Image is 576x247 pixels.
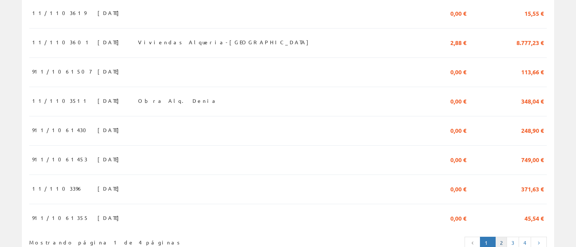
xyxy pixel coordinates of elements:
span: 371,63 € [521,182,544,195]
span: 8.777,23 € [516,36,544,48]
span: 15,55 € [524,7,544,19]
span: 911/1061453 [32,153,87,165]
span: 113,66 € [521,65,544,78]
span: 11/1103396 [32,182,83,195]
span: [DATE] [98,124,123,136]
span: 911/1061430 [32,124,91,136]
span: 0,00 € [450,212,466,224]
span: 911/1061355 [32,212,89,224]
span: 11/1103619 [32,7,86,19]
span: 0,00 € [450,124,466,136]
span: Viviendas Alqueria-[GEOGRAPHIC_DATA] [138,36,312,48]
span: [DATE] [98,212,123,224]
span: [DATE] [98,182,123,195]
div: Mostrando página 1 de 4 páginas [29,236,239,246]
span: 348,04 € [521,94,544,107]
span: 911/1061507 [32,65,91,78]
span: [DATE] [98,153,123,165]
span: 2,88 € [450,36,466,48]
span: 0,00 € [450,7,466,19]
span: 11/1103511 [32,94,89,107]
span: [DATE] [98,94,123,107]
span: 45,54 € [524,212,544,224]
span: 0,00 € [450,65,466,78]
span: Obra Alq. Denia [138,94,218,107]
span: [DATE] [98,65,123,78]
span: 248,90 € [521,124,544,136]
span: 0,00 € [450,94,466,107]
span: [DATE] [98,7,123,19]
span: 11/1103601 [32,36,92,48]
span: 0,00 € [450,153,466,165]
span: 749,00 € [521,153,544,165]
span: [DATE] [98,36,123,48]
span: 0,00 € [450,182,466,195]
